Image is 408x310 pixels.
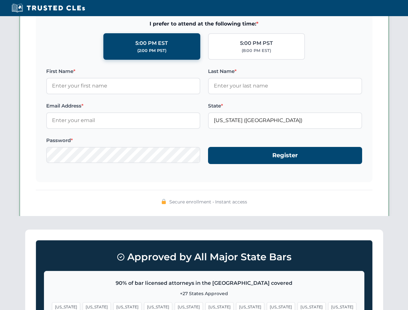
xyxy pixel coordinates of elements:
[208,78,362,94] input: Enter your last name
[208,112,362,129] input: Kentucky (KY)
[137,47,166,54] div: (2:00 PM PST)
[240,39,273,47] div: 5:00 PM PST
[208,67,362,75] label: Last Name
[46,67,200,75] label: First Name
[10,3,87,13] img: Trusted CLEs
[169,198,247,205] span: Secure enrollment • Instant access
[208,147,362,164] button: Register
[46,78,200,94] input: Enter your first name
[46,137,200,144] label: Password
[208,102,362,110] label: State
[46,112,200,129] input: Enter your email
[46,20,362,28] span: I prefer to attend at the following time:
[52,290,356,297] p: +27 States Approved
[135,39,168,47] div: 5:00 PM EST
[44,248,364,266] h3: Approved by All Major State Bars
[242,47,271,54] div: (8:00 PM EST)
[161,199,166,204] img: 🔒
[52,279,356,287] p: 90% of bar licensed attorneys in the [GEOGRAPHIC_DATA] covered
[46,102,200,110] label: Email Address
